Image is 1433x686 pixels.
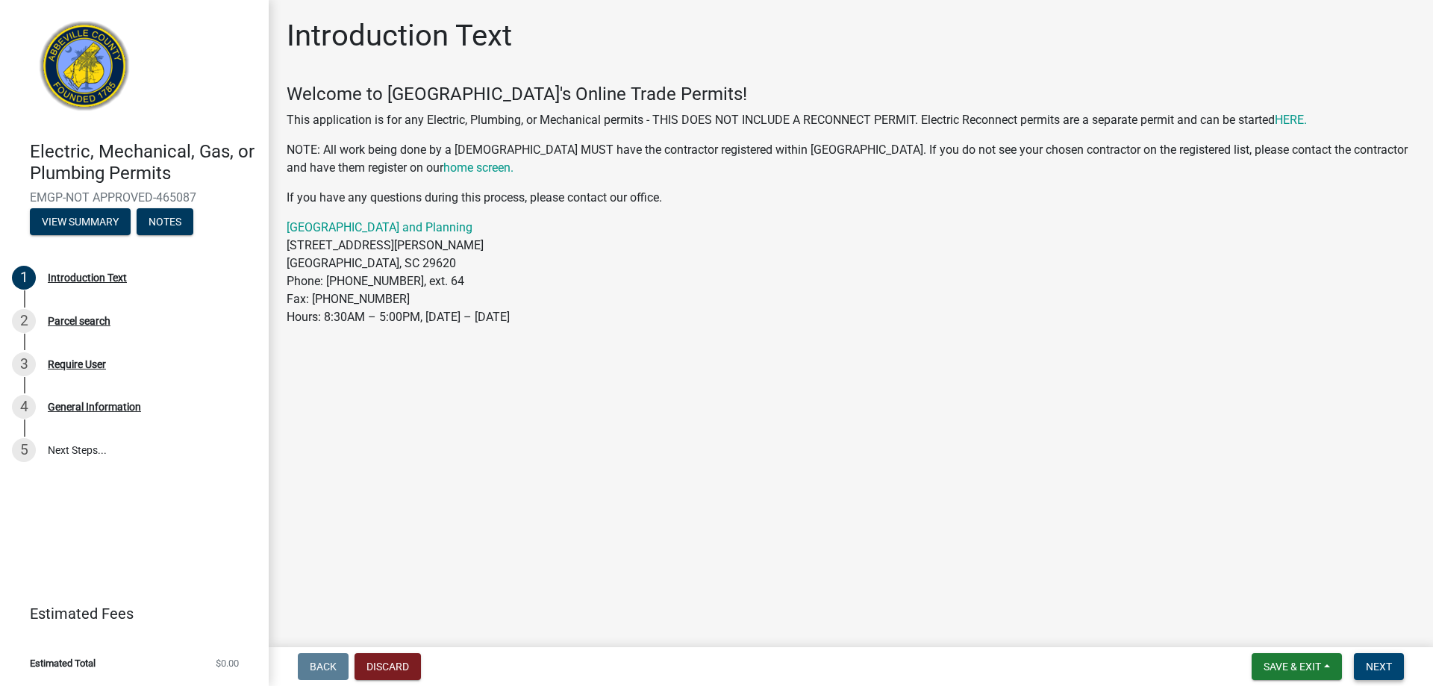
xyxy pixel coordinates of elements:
p: This application is for any Electric, Plumbing, or Mechanical permits - THIS DOES NOT INCLUDE A R... [287,111,1415,129]
img: Abbeville County, South Carolina [30,16,140,125]
span: Save & Exit [1264,661,1321,673]
h1: Introduction Text [287,18,512,54]
div: 2 [12,309,36,333]
a: [GEOGRAPHIC_DATA] and Planning [287,220,472,234]
button: Next [1354,653,1404,680]
button: Back [298,653,349,680]
p: [STREET_ADDRESS][PERSON_NAME] [GEOGRAPHIC_DATA], SC 29620 Phone: [PHONE_NUMBER], ext. 64 Fax: [PH... [287,219,1415,326]
p: NOTE: All work being done by a [DEMOGRAPHIC_DATA] MUST have the contractor registered within [GEO... [287,141,1415,177]
span: Back [310,661,337,673]
span: Next [1366,661,1392,673]
a: home screen. [443,160,513,175]
div: General Information [48,402,141,412]
button: Save & Exit [1252,653,1342,680]
p: If you have any questions during this process, please contact our office. [287,189,1415,207]
button: Discard [355,653,421,680]
div: 5 [12,438,36,462]
div: Parcel search [48,316,110,326]
wm-modal-confirm: Summary [30,216,131,228]
h4: Welcome to [GEOGRAPHIC_DATA]'s Online Trade Permits! [287,84,1415,105]
button: Notes [137,208,193,235]
h4: Electric, Mechanical, Gas, or Plumbing Permits [30,141,257,184]
a: HERE. [1275,113,1307,127]
div: Require User [48,359,106,369]
div: 3 [12,352,36,376]
wm-modal-confirm: Notes [137,216,193,228]
button: View Summary [30,208,131,235]
div: Introduction Text [48,272,127,283]
div: 4 [12,395,36,419]
a: Estimated Fees [12,599,245,629]
span: EMGP-NOT APPROVED-465087 [30,190,239,205]
span: $0.00 [216,658,239,668]
div: 1 [12,266,36,290]
span: Estimated Total [30,658,96,668]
